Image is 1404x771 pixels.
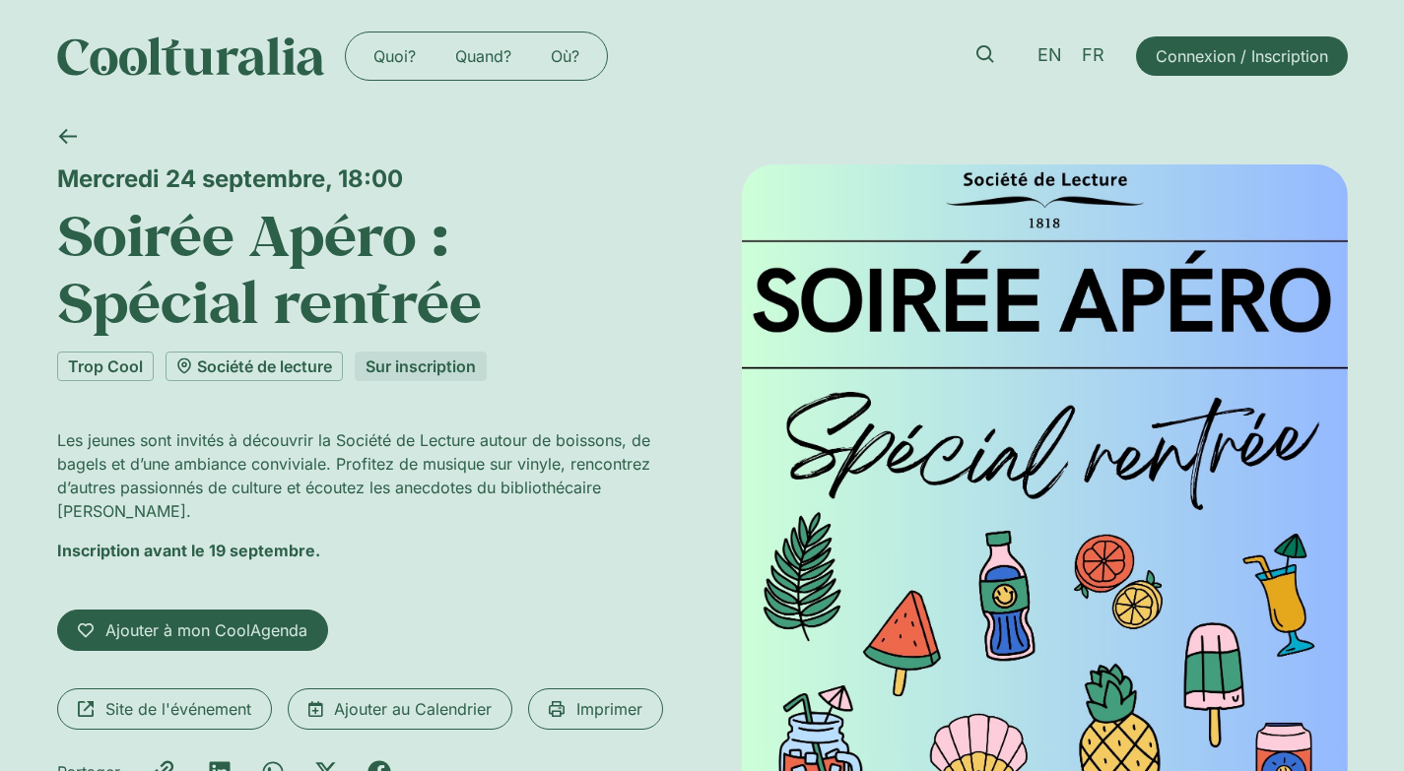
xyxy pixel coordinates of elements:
div: Sur inscription [355,352,487,381]
span: Ajouter au Calendrier [334,697,492,721]
span: EN [1037,45,1062,66]
strong: Inscription avant le 19 septembre. [57,541,320,560]
span: FR [1082,45,1104,66]
a: Site de l'événement [57,688,272,730]
a: Quand? [435,40,531,72]
a: Imprimer [528,688,663,730]
nav: Menu [354,40,599,72]
span: Imprimer [576,697,642,721]
div: Mercredi 24 septembre, 18:00 [57,164,663,193]
a: Où? [531,40,599,72]
a: Connexion / Inscription [1136,36,1348,76]
span: Site de l'événement [105,697,251,721]
a: Ajouter à mon CoolAgenda [57,610,328,651]
a: EN [1028,41,1072,70]
a: Ajouter au Calendrier [288,688,512,730]
a: Quoi? [354,40,435,72]
a: FR [1072,41,1114,70]
p: Les jeunes sont invités à découvrir la Société de Lecture autour de boissons, de bagels et d’une ... [57,428,663,523]
span: Connexion / Inscription [1156,44,1328,68]
h1: Soirée Apéro : Spécial rentrée [57,201,663,336]
span: Ajouter à mon CoolAgenda [105,618,307,642]
a: Trop Cool [57,352,154,381]
a: Société de lecture [166,352,343,381]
